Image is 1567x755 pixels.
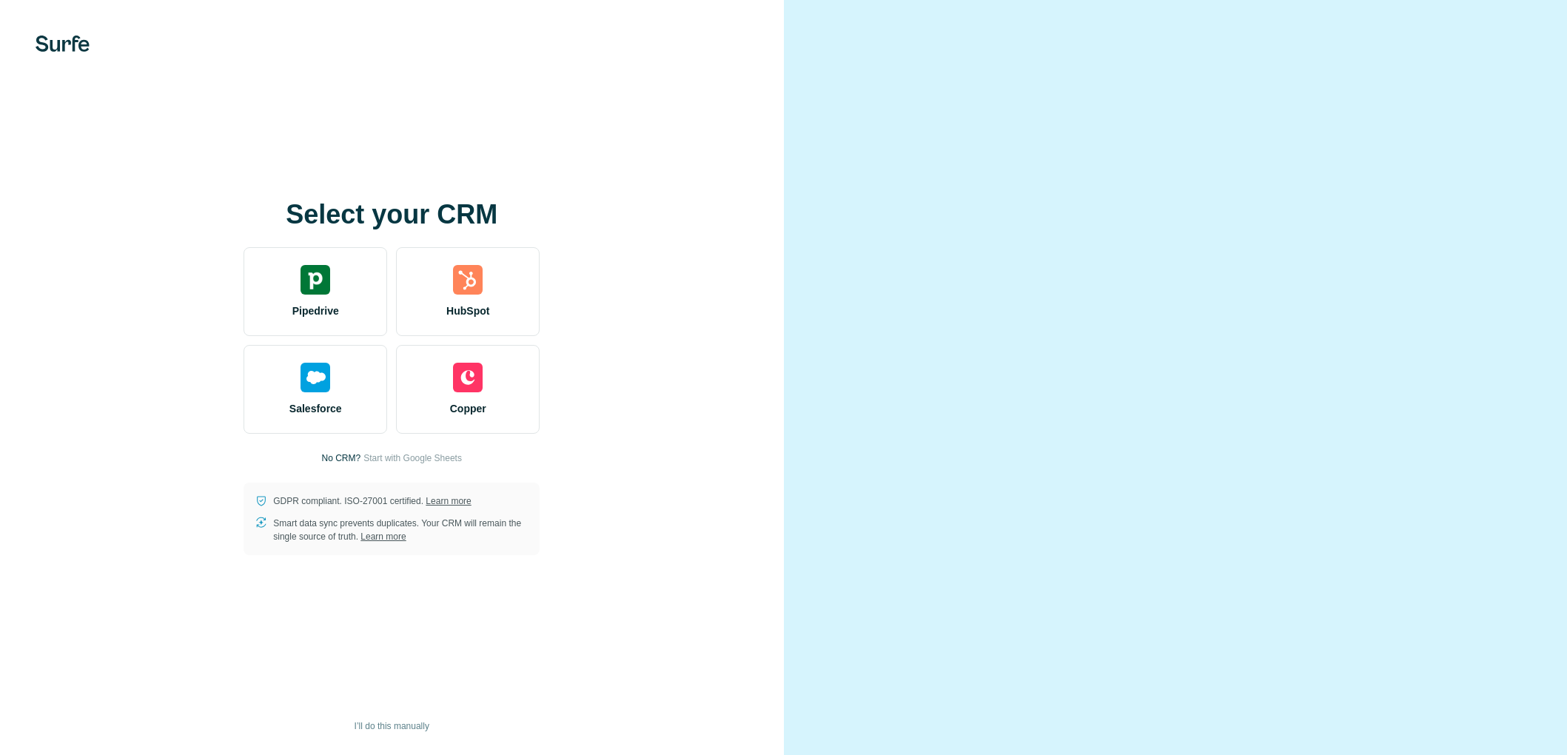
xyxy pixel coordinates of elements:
span: Salesforce [289,401,342,416]
img: Surfe's logo [36,36,90,52]
img: hubspot's logo [453,265,483,295]
p: Smart data sync prevents duplicates. Your CRM will remain the single source of truth. [273,517,528,543]
img: pipedrive's logo [301,265,330,295]
span: Copper [450,401,486,416]
img: copper's logo [453,363,483,392]
span: I’ll do this manually [355,719,429,733]
h1: Select your CRM [244,200,540,229]
img: salesforce's logo [301,363,330,392]
a: Learn more [360,531,406,542]
button: Start with Google Sheets [363,452,462,465]
button: I’ll do this manually [344,715,440,737]
span: Pipedrive [292,303,339,318]
p: No CRM? [322,452,361,465]
span: HubSpot [446,303,489,318]
p: GDPR compliant. ISO-27001 certified. [273,494,471,508]
a: Learn more [426,496,471,506]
